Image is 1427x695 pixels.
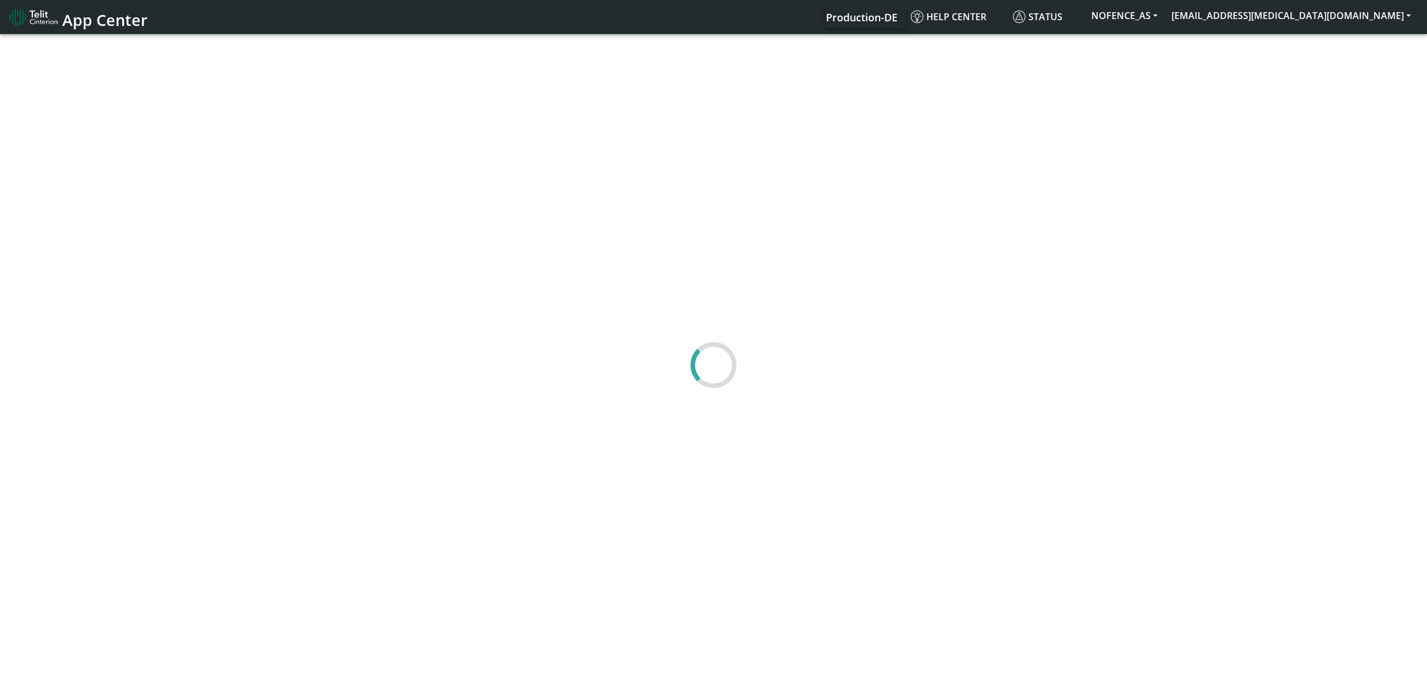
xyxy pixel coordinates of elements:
img: status.svg [1013,10,1026,23]
button: NOFENCE_AS [1084,5,1165,26]
img: logo-telit-cinterion-gw-new.png [9,8,58,27]
span: Status [1013,10,1062,23]
img: knowledge.svg [911,10,923,23]
a: Help center [906,5,1008,28]
a: App Center [9,5,146,29]
span: App Center [62,9,148,31]
button: [EMAIL_ADDRESS][MEDICAL_DATA][DOMAIN_NAME] [1165,5,1418,26]
a: Your current platform instance [825,5,897,28]
a: Status [1008,5,1084,28]
span: Help center [911,10,986,23]
span: Production-DE [826,10,897,24]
